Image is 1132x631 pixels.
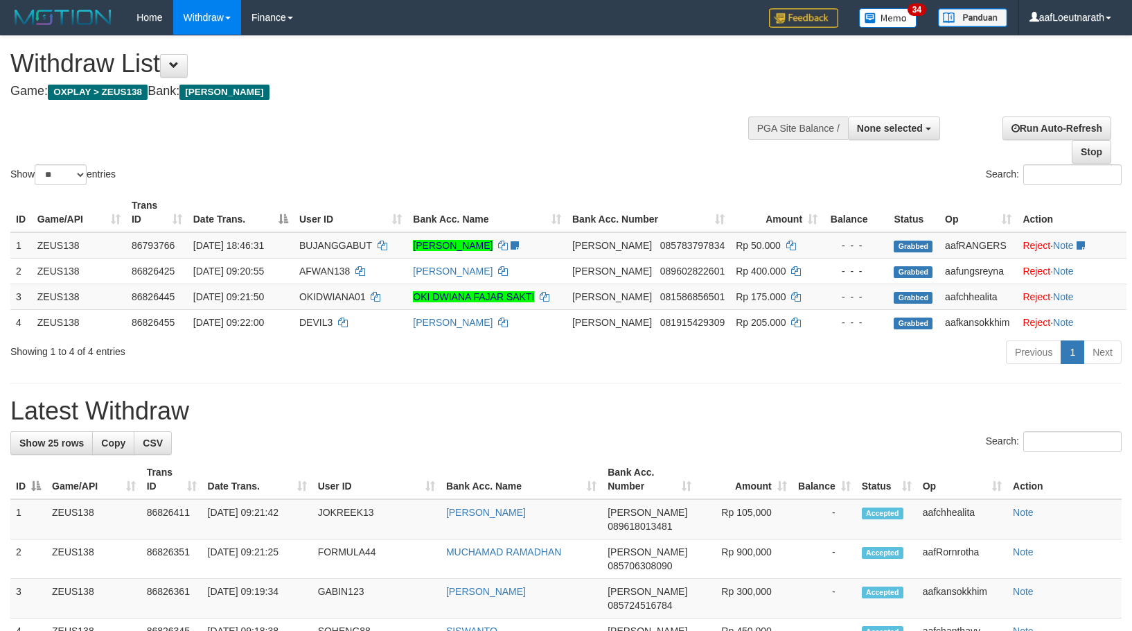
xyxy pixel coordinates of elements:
a: [PERSON_NAME] [413,240,493,251]
td: [DATE] 09:21:42 [202,499,312,539]
td: aafRANGERS [939,232,1017,259]
td: - [793,539,856,579]
a: Note [1053,291,1074,302]
th: Date Trans.: activate to sort column descending [188,193,294,232]
a: Note [1053,240,1074,251]
span: [DATE] 09:22:00 [193,317,264,328]
th: Trans ID: activate to sort column ascending [141,460,202,499]
th: ID [10,193,32,232]
th: Action [1017,193,1126,232]
th: Status: activate to sort column ascending [856,460,917,499]
span: Rp 400.000 [736,266,786,277]
span: [DATE] 18:46:31 [193,240,264,251]
td: 3 [10,579,46,619]
td: FORMULA44 [312,539,441,579]
span: CSV [143,438,163,449]
span: Accepted [862,587,903,598]
th: Op: activate to sort column ascending [939,193,1017,232]
th: Op: activate to sort column ascending [917,460,1007,499]
td: · [1017,232,1126,259]
span: Copy 089602822601 to clipboard [660,266,725,277]
span: Accepted [862,547,903,559]
a: Run Auto-Refresh [1002,116,1111,140]
td: 2 [10,539,46,579]
img: MOTION_logo.png [10,7,116,28]
th: Bank Acc. Number: activate to sort column ascending [567,193,730,232]
th: User ID: activate to sort column ascending [312,460,441,499]
span: [PERSON_NAME] [572,291,652,302]
span: [DATE] 09:21:50 [193,291,264,302]
th: Balance [823,193,888,232]
a: MUCHAMAD RAMADHAN [446,546,561,557]
span: 34 [908,3,926,16]
td: ZEUS138 [46,579,141,619]
td: 1 [10,499,46,539]
a: Reject [1023,317,1050,328]
span: [DATE] 09:20:55 [193,266,264,277]
th: Amount: activate to sort column ascending [730,193,823,232]
a: [PERSON_NAME] [413,317,493,328]
a: Reject [1023,266,1050,277]
td: 86826351 [141,539,202,579]
span: None selected [857,123,923,134]
span: DEVIL3 [299,317,333,328]
a: 1 [1061,340,1084,364]
td: aafRornrotha [917,539,1007,579]
span: Copy 085724516784 to clipboard [608,600,672,611]
label: Search: [986,431,1122,452]
div: Showing 1 to 4 of 4 entries [10,339,461,358]
a: Previous [1006,340,1061,364]
span: Rp 175.000 [736,291,786,302]
a: Next [1084,340,1122,364]
input: Search: [1023,431,1122,452]
td: 86826411 [141,499,202,539]
td: 4 [10,309,32,335]
label: Show entries [10,164,116,185]
span: 86826455 [132,317,175,328]
span: [PERSON_NAME] [608,586,687,597]
th: Balance: activate to sort column ascending [793,460,856,499]
th: Game/API: activate to sort column ascending [46,460,141,499]
span: [PERSON_NAME] [572,266,652,277]
a: Note [1013,546,1034,557]
td: · [1017,284,1126,309]
a: [PERSON_NAME] [446,586,526,597]
span: AFWAN138 [299,266,350,277]
th: Bank Acc. Number: activate to sort column ascending [602,460,697,499]
select: Showentries [35,164,87,185]
span: [PERSON_NAME] [608,507,687,518]
a: Note [1053,266,1074,277]
div: PGA Site Balance / [748,116,848,140]
span: OXPLAY > ZEUS138 [48,85,148,100]
td: 1 [10,232,32,259]
span: 86826445 [132,291,175,302]
span: [PERSON_NAME] [608,546,687,557]
a: OKI DWIANA FAJAR SAKTI [413,291,534,302]
th: User ID: activate to sort column ascending [294,193,407,232]
h1: Latest Withdraw [10,397,1122,425]
a: Show 25 rows [10,431,93,455]
td: ZEUS138 [32,232,126,259]
img: Button%20Memo.svg [859,8,917,28]
th: Amount: activate to sort column ascending [697,460,793,499]
div: - - - [829,290,883,304]
td: Rp 300,000 [697,579,793,619]
span: OKIDWIANA01 [299,291,366,302]
td: · [1017,258,1126,284]
span: Rp 50.000 [736,240,781,251]
div: - - - [829,315,883,329]
span: Grabbed [894,266,932,278]
a: Stop [1072,140,1111,164]
td: ZEUS138 [32,309,126,335]
td: ZEUS138 [32,284,126,309]
label: Search: [986,164,1122,185]
span: Copy 081586856501 to clipboard [660,291,725,302]
th: Action [1007,460,1122,499]
a: Note [1013,586,1034,597]
span: [PERSON_NAME] [179,85,269,100]
th: Bank Acc. Name: activate to sort column ascending [407,193,567,232]
td: - [793,499,856,539]
input: Search: [1023,164,1122,185]
div: - - - [829,239,883,252]
th: Bank Acc. Name: activate to sort column ascending [441,460,602,499]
